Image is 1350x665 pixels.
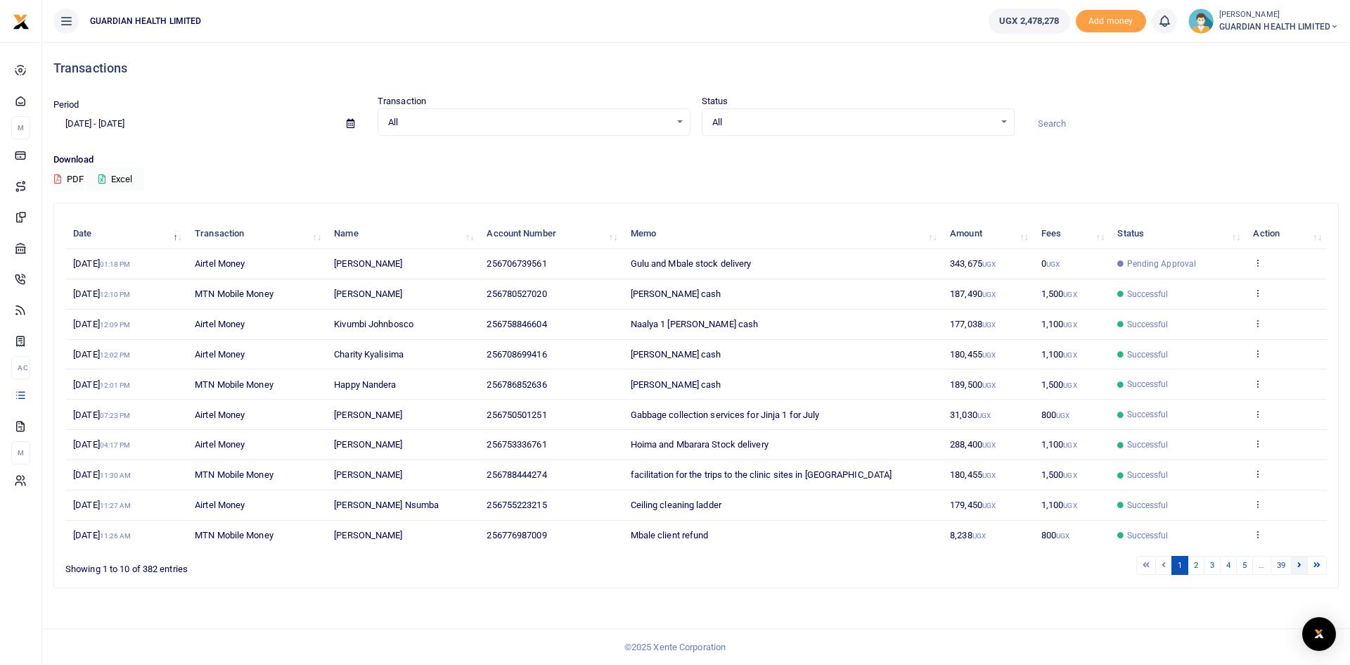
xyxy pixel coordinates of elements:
[195,319,245,329] span: Airtel Money
[73,289,130,299] span: [DATE]
[84,15,207,27] span: GUARDIAN HEALTH LIMITED
[950,500,996,510] span: 179,450
[100,471,131,479] small: 11:30 AM
[187,219,326,249] th: Transaction: activate to sort column ascending
[999,14,1059,28] span: UGX 2,478,278
[11,441,30,464] li: M
[334,258,402,269] span: [PERSON_NAME]
[1041,439,1077,450] span: 1,100
[950,349,996,360] span: 180,455
[487,289,546,299] span: 256780527020
[73,439,130,450] span: [DATE]
[1236,556,1253,575] a: 5
[73,469,131,480] span: [DATE]
[950,319,996,329] span: 177,038
[100,532,131,540] small: 11:26 AM
[1026,112,1339,136] input: Search
[983,8,1075,34] li: Wallet ballance
[195,500,245,510] span: Airtel Money
[1063,351,1076,359] small: UGX
[334,469,402,480] span: [PERSON_NAME]
[982,502,996,509] small: UGX
[1063,321,1076,329] small: UGX
[1127,438,1169,451] span: Successful
[1127,318,1169,331] span: Successful
[53,153,1339,167] p: Download
[100,412,131,419] small: 07:23 PM
[100,291,131,298] small: 12:10 PM
[487,349,546,360] span: 256708699416
[702,94,728,108] label: Status
[1063,502,1076,509] small: UGX
[631,500,721,510] span: Ceiling cleaning ladder
[334,349,404,360] span: Charity Kyalisima
[977,412,991,419] small: UGX
[1171,556,1188,575] a: 1
[1046,260,1060,268] small: UGX
[1076,10,1146,33] li: Toup your wallet
[1219,20,1339,33] span: GUARDIAN HEALTH LIMITED
[1063,381,1076,389] small: UGX
[487,410,546,420] span: 256750501251
[487,439,546,450] span: 256753336761
[195,289,274,299] span: MTN Mobile Money
[326,219,479,249] th: Name: activate to sort column ascending
[1271,556,1292,575] a: 39
[631,319,759,329] span: Naalya 1 [PERSON_NAME] cash
[13,13,30,30] img: logo-small
[1219,9,1339,21] small: [PERSON_NAME]
[334,439,402,450] span: [PERSON_NAME]
[1056,412,1069,419] small: UGX
[73,258,130,269] span: [DATE]
[982,321,996,329] small: UGX
[73,530,131,540] span: [DATE]
[53,112,335,136] input: select period
[982,260,996,268] small: UGX
[1076,10,1146,33] span: Add money
[1034,219,1110,249] th: Fees: activate to sort column ascending
[100,502,131,509] small: 11:27 AM
[712,115,994,129] span: All
[100,321,131,329] small: 12:09 PM
[950,439,996,450] span: 288,400
[950,379,996,390] span: 189,500
[11,356,30,379] li: Ac
[1127,288,1169,300] span: Successful
[13,15,30,26] a: logo-small logo-large logo-large
[378,94,426,108] label: Transaction
[1041,500,1077,510] span: 1,100
[1063,291,1076,298] small: UGX
[195,258,245,269] span: Airtel Money
[1041,349,1077,360] span: 1,100
[1063,441,1076,449] small: UGX
[195,469,274,480] span: MTN Mobile Money
[334,319,413,329] span: Kivumbi Johnbosco
[1127,499,1169,512] span: Successful
[622,219,942,249] th: Memo: activate to sort column ascending
[53,61,1339,76] h4: Transactions
[1041,258,1060,269] span: 0
[1127,469,1169,481] span: Successful
[982,441,996,449] small: UGX
[631,258,752,269] span: Gulu and Mbale stock delivery
[950,469,996,480] span: 180,455
[972,532,986,540] small: UGX
[195,439,245,450] span: Airtel Money
[1127,408,1169,421] span: Successful
[195,379,274,390] span: MTN Mobile Money
[1127,378,1169,391] span: Successful
[1041,469,1077,480] span: 1,500
[73,319,130,329] span: [DATE]
[53,98,79,112] label: Period
[1188,556,1204,575] a: 2
[950,530,986,540] span: 8,238
[631,289,721,299] span: [PERSON_NAME] cash
[1220,556,1237,575] a: 4
[950,258,996,269] span: 343,675
[388,115,670,129] span: All
[487,469,546,480] span: 256788444274
[1063,471,1076,479] small: UGX
[942,219,1034,249] th: Amount: activate to sort column ascending
[1204,556,1221,575] a: 3
[1110,219,1245,249] th: Status: activate to sort column ascending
